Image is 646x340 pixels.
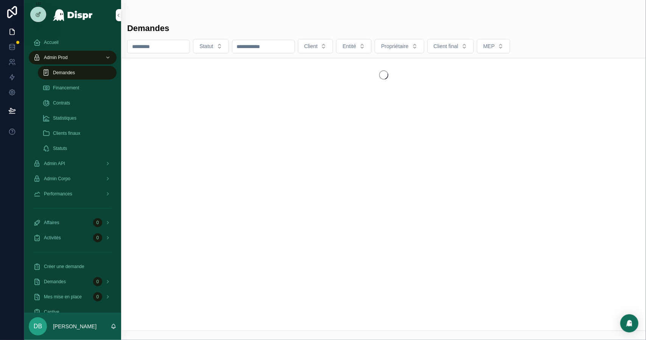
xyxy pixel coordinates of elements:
[304,42,318,50] span: Client
[93,233,102,242] div: 0
[53,70,75,76] span: Demandes
[44,39,59,45] span: Accueil
[127,23,169,34] h1: Demandes
[53,323,97,330] p: [PERSON_NAME]
[29,172,117,186] a: Admin Corpo
[53,115,76,121] span: Statistiques
[44,264,84,270] span: Créer une demande
[53,9,93,21] img: App logo
[34,322,42,331] span: DB
[29,260,117,273] a: Créer une demande
[199,42,213,50] span: Statut
[93,277,102,286] div: 0
[483,42,495,50] span: MEP
[375,39,424,53] button: Select Button
[44,55,68,61] span: Admin Prod
[38,142,117,155] a: Statuts
[38,81,117,95] a: Financement
[381,42,408,50] span: Propriétaire
[38,111,117,125] a: Statistiques
[44,161,65,167] span: Admin API
[53,130,80,136] span: Clients finaux
[29,275,117,289] a: Demandes0
[29,216,117,229] a: Affaires0
[336,39,372,53] button: Select Button
[53,100,70,106] span: Contrats
[44,235,61,241] span: Activités
[44,191,72,197] span: Performances
[24,30,121,313] div: scrollable content
[29,157,117,170] a: Admin API
[44,279,66,285] span: Demandes
[29,305,117,319] a: Captive
[620,314,638,332] div: Open Intercom Messenger
[193,39,229,53] button: Select Button
[29,36,117,49] a: Accueil
[29,290,117,304] a: Mes mise en place0
[29,231,117,245] a: Activités0
[44,220,59,226] span: Affaires
[44,294,82,300] span: Mes mise en place
[298,39,333,53] button: Select Button
[342,42,356,50] span: Entité
[29,187,117,201] a: Performances
[29,51,117,64] a: Admin Prod
[93,292,102,301] div: 0
[44,309,59,315] span: Captive
[53,145,67,151] span: Statuts
[477,39,510,53] button: Select Button
[53,85,79,91] span: Financement
[93,218,102,227] div: 0
[427,39,474,53] button: Select Button
[38,66,117,80] a: Demandes
[44,176,70,182] span: Admin Corpo
[38,96,117,110] a: Contrats
[434,42,458,50] span: Client final
[38,126,117,140] a: Clients finaux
